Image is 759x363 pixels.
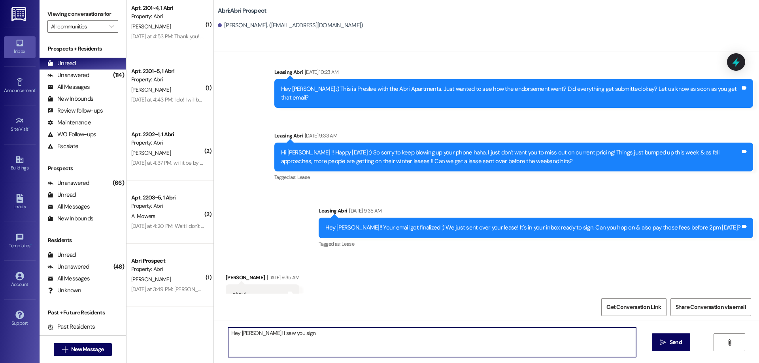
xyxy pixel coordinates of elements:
span: [PERSON_NAME] [131,23,171,30]
div: [PERSON_NAME]. ([EMAIL_ADDRESS][DOMAIN_NAME]) [218,21,363,30]
div: Prospects + Residents [40,45,126,53]
div: Property: Abri [131,75,204,84]
a: Inbox [4,36,36,58]
div: Unanswered [47,179,89,187]
div: Unread [47,191,76,199]
div: WO Follow-ups [47,130,96,139]
div: Property: Abri [131,202,204,210]
div: Tagged as: [274,171,753,183]
div: Apt. 2203~5, 1 Abri [131,194,204,202]
i:  [110,23,114,30]
i:  [727,339,733,346]
a: Templates • [4,231,36,252]
div: (114) [111,69,126,81]
span: New Message [71,345,104,354]
span: • [35,87,36,92]
div: Leasing Abri [274,132,753,143]
span: • [30,242,32,247]
div: Property: Abri [131,12,204,21]
div: Hey [PERSON_NAME]!! Your email got finalized :) We just sent over your lease! It's in your inbox ... [325,224,740,232]
span: Send [670,338,682,346]
img: ResiDesk Logo [11,7,28,21]
div: Review follow-ups [47,107,103,115]
div: [DATE] at 4:43 PM: I do! I will be serving in [GEOGRAPHIC_DATA][PERSON_NAME] [GEOGRAPHIC_DATA]. [131,96,368,103]
div: Unread [47,251,76,259]
div: Unread [47,59,76,68]
b: Abri: Abri Prospect [218,7,267,15]
div: [DATE] at 3:49 PM: [PERSON_NAME] here, I want to make a payment on the rest of my rent for the se... [131,286,603,293]
span: Get Conversation Link [606,303,661,311]
div: Apt. 2202~1, 1 Abri [131,130,204,139]
div: Apt. 2301~5, 1 Abri [131,67,204,75]
input: All communities [51,20,106,33]
div: Past + Future Residents [40,308,126,317]
div: Leasing Abri [274,68,753,79]
a: Account [4,269,36,291]
div: Maintenance [47,118,91,127]
div: Tagged as: [319,238,753,250]
div: (66) [111,177,126,189]
div: All Messages [47,275,90,283]
span: Lease [297,174,310,181]
div: Leasing Abri [319,207,753,218]
div: New Inbounds [47,214,93,223]
div: Past Residents [47,323,95,331]
a: Leads [4,192,36,213]
div: Abri Prospect [131,257,204,265]
div: [DATE] 9:35 AM [347,207,381,215]
a: Support [4,308,36,329]
div: okay! [232,290,245,299]
div: Property: Abri [131,139,204,147]
span: [PERSON_NAME] [131,276,171,283]
button: Get Conversation Link [601,298,666,316]
div: All Messages [47,203,90,211]
div: Escalate [47,142,78,150]
div: Property: Abri [131,265,204,273]
div: All Messages [47,83,90,91]
div: [DATE] at 4:37 PM: will it be by email? [131,159,215,166]
i:  [660,339,666,346]
div: [DATE] at 4:53 PM: Thank you! Yes! I'm not sure how it works but do I stay in the same apartment ... [131,33,376,40]
i:  [62,346,68,353]
a: Buildings [4,153,36,174]
div: [DATE] 9:33 AM [303,132,337,140]
button: Share Conversation via email [670,298,751,316]
div: (48) [111,261,126,273]
div: [DATE] 10:23 AM [303,68,338,76]
div: [DATE] at 4:20 PM: Wait I don't think I understand that as much as I thought I did. What are you ... [131,222,380,229]
button: Send [652,333,690,351]
label: Viewing conversations for [47,8,118,20]
div: [PERSON_NAME] [226,273,299,284]
a: Site Visit • [4,114,36,135]
div: Unanswered [47,71,89,79]
span: Share Conversation via email [676,303,746,311]
button: New Message [54,343,112,356]
span: [PERSON_NAME] [131,149,171,156]
span: A. Mowers [131,213,155,220]
div: New Inbounds [47,95,93,103]
div: Hi [PERSON_NAME] !! Happy [DATE] :) So sorry to keep blowing up your phone haha. I just don't wan... [281,149,740,166]
div: Prospects [40,164,126,173]
div: Residents [40,236,126,245]
div: Hey [PERSON_NAME] :) This is Preslee with the Abri Apartments. Just wanted to see how the endorse... [281,85,740,102]
div: Unknown [47,286,81,295]
textarea: Hey [PERSON_NAME]! I saw you sig [228,327,636,357]
div: [DATE] 9:35 AM [265,273,299,282]
span: • [28,125,30,131]
div: Apt. 2101~4, 1 Abri [131,4,204,12]
span: [PERSON_NAME] [131,86,171,93]
div: Unanswered [47,263,89,271]
span: Lease [342,241,354,247]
